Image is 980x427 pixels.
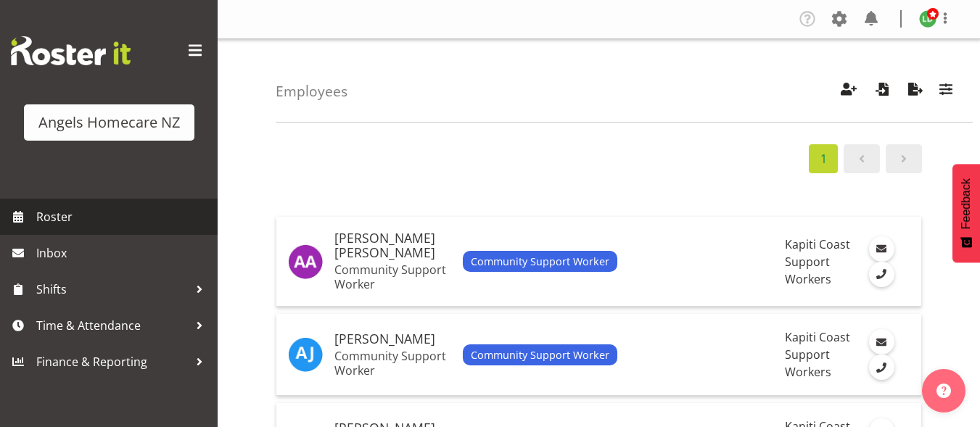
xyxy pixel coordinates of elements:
span: Support Workers [785,347,831,380]
a: Call Employee [869,355,894,380]
span: Kapiti Coast [785,329,850,345]
span: Community Support Worker [471,254,609,270]
a: Email Employee [869,329,894,355]
div: Angels Homecare NZ [38,112,180,133]
button: Filter Employees [931,75,961,107]
span: Time & Attendance [36,315,189,336]
h5: [PERSON_NAME] [334,332,451,347]
img: lovely-divino11942.jpg [919,10,936,28]
span: Shifts [36,278,189,300]
a: Page 0. [844,144,880,173]
span: Inbox [36,242,210,264]
span: Finance & Reporting [36,351,189,373]
button: Create Employees [833,75,864,107]
img: help-xxl-2.png [936,384,951,398]
h4: Employees [276,83,347,99]
span: Feedback [960,178,973,229]
span: Kapiti Coast [785,236,850,252]
a: Email Employee [869,236,894,262]
button: Import Employees [867,75,897,107]
span: Support Workers [785,254,831,287]
a: Call Employee [869,262,894,287]
h5: [PERSON_NAME] [PERSON_NAME] [334,231,451,260]
p: Community Support Worker [334,349,451,378]
button: Feedback - Show survey [952,164,980,262]
button: Export Employees [900,75,931,107]
a: Page 2. [886,144,922,173]
img: amanda-jane-lavington11937.jpg [288,337,323,372]
img: alyssa-ashley-basco11938.jpg [288,244,323,279]
span: Roster [36,206,210,228]
span: Community Support Worker [471,347,609,363]
p: Community Support Worker [334,262,451,291]
img: Rosterit website logo [11,36,131,65]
